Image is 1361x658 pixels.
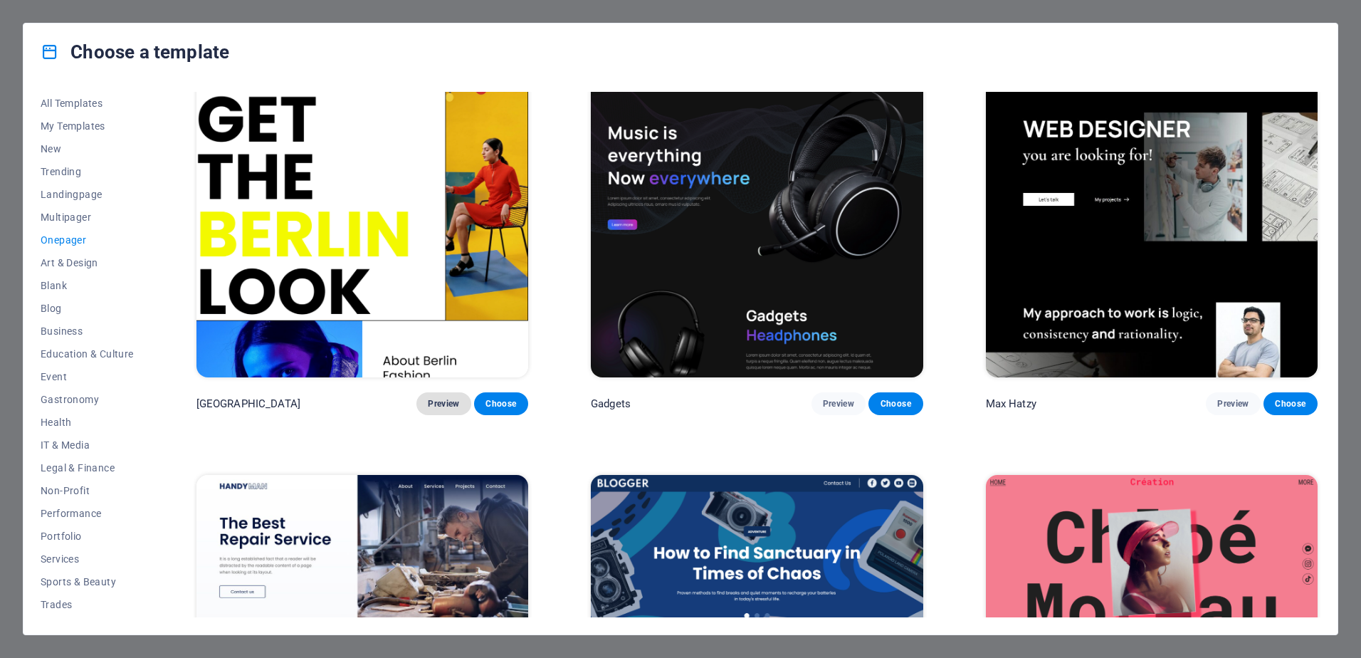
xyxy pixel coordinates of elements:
[41,616,134,639] button: Travel
[41,371,134,382] span: Event
[41,143,134,155] span: New
[416,392,471,415] button: Preview
[41,229,134,251] button: Onepager
[823,398,854,409] span: Preview
[1263,392,1318,415] button: Choose
[986,397,1036,411] p: Max Hatzy
[41,325,134,337] span: Business
[880,398,911,409] span: Choose
[41,462,134,474] span: Legal & Finance
[868,392,923,415] button: Choose
[41,274,134,297] button: Blank
[41,553,134,565] span: Services
[41,41,229,63] h4: Choose a template
[41,166,134,177] span: Trending
[41,234,134,246] span: Onepager
[41,548,134,570] button: Services
[41,206,134,229] button: Multipager
[474,392,528,415] button: Choose
[41,183,134,206] button: Landingpage
[41,257,134,268] span: Art & Design
[41,570,134,593] button: Sports & Beauty
[41,120,134,132] span: My Templates
[41,98,134,109] span: All Templates
[41,115,134,137] button: My Templates
[41,394,134,405] span: Gastronomy
[41,137,134,160] button: New
[41,599,134,610] span: Trades
[41,508,134,519] span: Performance
[41,189,134,200] span: Landingpage
[41,576,134,587] span: Sports & Beauty
[41,439,134,451] span: IT & Media
[41,479,134,502] button: Non-Profit
[591,397,631,411] p: Gadgets
[41,303,134,314] span: Blog
[41,525,134,548] button: Portfolio
[428,398,459,409] span: Preview
[41,160,134,183] button: Trending
[41,411,134,434] button: Health
[591,71,923,377] img: Gadgets
[41,343,134,365] button: Education & Culture
[41,211,134,223] span: Multipager
[41,348,134,360] span: Education & Culture
[41,388,134,411] button: Gastronomy
[196,397,300,411] p: [GEOGRAPHIC_DATA]
[41,92,134,115] button: All Templates
[1275,398,1306,409] span: Choose
[41,297,134,320] button: Blog
[41,251,134,274] button: Art & Design
[41,280,134,291] span: Blank
[41,502,134,525] button: Performance
[41,434,134,456] button: IT & Media
[196,71,528,377] img: BERLIN
[986,71,1318,377] img: Max Hatzy
[41,456,134,479] button: Legal & Finance
[41,593,134,616] button: Trades
[41,417,134,428] span: Health
[41,320,134,343] button: Business
[41,531,134,542] span: Portfolio
[1217,398,1249,409] span: Preview
[1206,392,1260,415] button: Preview
[811,392,866,415] button: Preview
[41,485,134,496] span: Non-Profit
[41,365,134,388] button: Event
[485,398,517,409] span: Choose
